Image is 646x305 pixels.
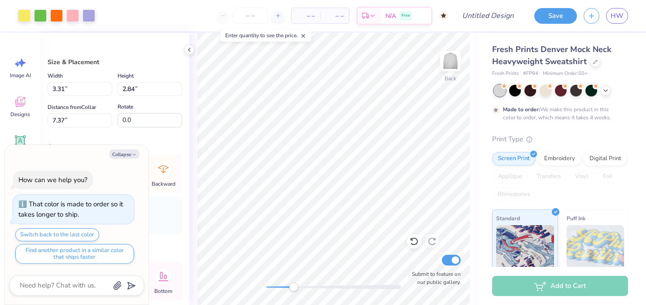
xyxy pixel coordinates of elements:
[492,152,536,166] div: Screen Print
[297,11,315,21] span: – –
[109,149,140,159] button: Collapse
[220,29,311,42] div: Enter quantity to see the price.
[289,283,298,292] div: Accessibility label
[531,170,567,183] div: Transfers
[503,105,613,122] div: We make this product in this color to order, which means it takes 4 weeks.
[523,70,538,78] span: # FP94
[492,70,519,78] span: Fresh Prints
[503,106,540,113] strong: Made to order:
[606,8,628,24] a: HW
[584,152,627,166] div: Digital Print
[407,270,461,286] label: Submit to feature on our public gallery.
[496,225,554,270] img: Standard
[10,72,31,79] span: Image AI
[597,170,618,183] div: Foil
[445,74,456,83] div: Back
[567,213,585,223] span: Puff Ink
[15,228,99,241] button: Switch back to the last color
[10,111,30,118] span: Designs
[441,52,459,70] img: Back
[543,70,588,78] span: Minimum Order: 50 +
[18,175,87,184] div: How can we help you?
[492,188,536,201] div: Rhinestones
[538,152,581,166] div: Embroidery
[492,44,611,67] span: Fresh Prints Denver Mock Neck Heavyweight Sweatshirt
[48,70,63,81] label: Width
[48,57,182,67] div: Size & Placement
[233,8,268,24] input: – –
[48,102,96,113] label: Distance from Collar
[326,11,344,21] span: – –
[118,70,134,81] label: Height
[492,134,628,144] div: Print Type
[492,170,528,183] div: Applique
[567,225,624,270] img: Puff Ink
[496,213,520,223] span: Standard
[18,200,123,219] div: That color is made to order so it takes longer to ship.
[611,11,624,21] span: HW
[15,244,134,264] button: Find another product in a similar color that ships faster
[534,8,577,24] button: Save
[385,11,396,21] span: N/A
[152,180,175,187] span: Backward
[154,288,172,295] span: Bottom
[402,13,410,19] span: Free
[48,142,182,151] div: Arrange
[118,101,133,112] label: Rotate
[569,170,594,183] div: Vinyl
[455,7,521,25] input: Untitled Design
